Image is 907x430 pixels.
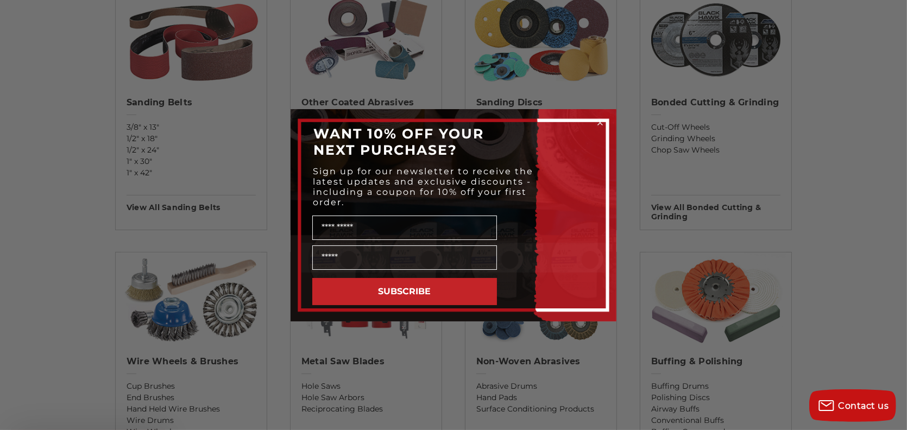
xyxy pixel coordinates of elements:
[313,166,533,207] span: Sign up for our newsletter to receive the latest updates and exclusive discounts - including a co...
[313,125,484,158] span: WANT 10% OFF YOUR NEXT PURCHASE?
[809,389,896,422] button: Contact us
[312,245,497,270] input: Email
[595,117,606,128] button: Close dialog
[839,401,889,411] span: Contact us
[312,278,497,305] button: SUBSCRIBE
